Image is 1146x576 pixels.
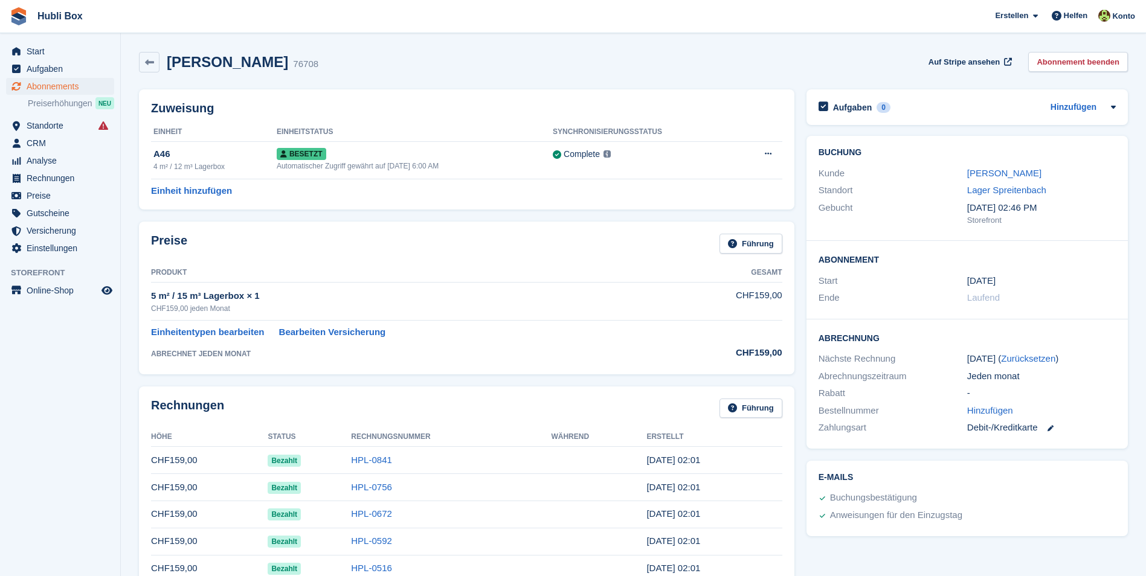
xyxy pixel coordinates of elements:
[100,283,114,298] a: Vorschau-Shop
[967,370,1116,383] div: Jeden monat
[604,150,611,158] img: icon-info-grey-7440780725fd019a000dd9b08b2336e03edf1995a4989e88bcd33f0948082b44.svg
[351,455,392,465] a: HPL-0841
[553,123,739,142] th: Synchronisierungsstatus
[151,123,277,142] th: Einheit
[1064,10,1088,22] span: Helfen
[6,222,114,239] a: menu
[967,352,1116,366] div: [DATE] ( )
[11,267,120,279] span: Storefront
[6,43,114,60] a: menu
[719,234,782,254] a: Führung
[153,147,277,161] div: A46
[678,263,782,283] th: Gesamt
[167,54,288,70] h2: [PERSON_NAME]
[551,427,646,447] th: Während
[646,508,700,519] time: 2025-06-24 00:01:32 UTC
[1112,10,1135,22] span: Konto
[27,240,99,257] span: Einstellungen
[151,184,232,198] a: Einheit hinzufügen
[151,528,268,555] td: CHF159,00
[27,43,99,60] span: Start
[277,148,326,160] span: Besetzt
[967,292,1000,302] span: Laufend
[564,148,600,161] div: Complete
[646,455,700,465] time: 2025-08-24 00:01:42 UTC
[719,398,782,418] a: Führung
[995,10,1028,22] span: Erstellen
[967,386,1116,400] div: -
[819,421,967,435] div: Zahlungsart
[268,482,301,494] span: Bezahlt
[351,427,551,447] th: Rechnungsnummer
[967,421,1116,435] div: Debit-/Kreditkarte
[279,325,386,339] a: Bearbeiten Versicherung
[33,6,88,26] a: Hubli Box
[819,148,1116,158] h2: Buchung
[924,52,1014,72] a: Auf Stripe ansehen
[646,563,700,573] time: 2025-04-24 00:01:33 UTC
[151,234,187,254] h2: Preise
[27,60,99,77] span: Aufgaben
[268,563,301,575] span: Bezahlt
[830,508,962,523] div: Anweisungen für den Einzugstag
[28,97,114,110] a: Preiserhöhungen NEU
[151,263,678,283] th: Produkt
[351,563,392,573] a: HPL-0516
[151,427,268,447] th: Höhe
[98,121,108,130] i: Es sind Fehler bei der Synchronisierung von Smart-Einträgen aufgetreten
[27,78,99,95] span: Abonnements
[6,205,114,222] a: menu
[151,398,224,418] h2: Rechnungen
[819,201,967,226] div: Gebucht
[877,102,890,113] div: 0
[646,536,700,546] time: 2025-05-24 00:01:43 UTC
[819,291,967,305] div: Ende
[646,482,700,492] time: 2025-07-24 00:01:26 UTC
[27,152,99,169] span: Analyse
[27,117,99,134] span: Standorte
[151,289,678,303] div: 5 m² / 15 m³ Lagerbox × 1
[967,214,1116,226] div: Storefront
[27,205,99,222] span: Gutscheine
[277,123,553,142] th: Einheitstatus
[819,253,1116,265] h2: Abonnement
[27,282,99,299] span: Online-Shop
[151,101,782,115] h2: Zuweisung
[268,427,351,447] th: Status
[10,7,28,25] img: stora-icon-8386f47178a22dfd0bd8f6a31ec36ba5ce8667c1dd55bd0f319d3a0aa187defe.svg
[153,161,277,172] div: 4 m² / 12 m³ Lagerbox
[646,427,782,447] th: Erstellt
[151,447,268,474] td: CHF159,00
[351,536,392,546] a: HPL-0592
[1051,101,1096,115] a: Hinzufügen
[967,274,996,288] time: 2025-03-24 00:00:00 UTC
[6,135,114,152] a: menu
[819,167,967,181] div: Kunde
[351,482,392,492] a: HPL-0756
[293,57,318,71] div: 76708
[151,474,268,501] td: CHF159,00
[6,282,114,299] a: Speisekarte
[967,404,1013,418] a: Hinzufügen
[27,170,99,187] span: Rechnungen
[6,187,114,204] a: menu
[277,161,553,171] div: Automatischer Zugriff gewährt auf [DATE] 6:00 AM
[678,346,782,360] div: CHF159,00
[819,274,967,288] div: Start
[967,168,1041,178] a: [PERSON_NAME]
[833,102,872,113] h2: Aufgaben
[830,491,917,505] div: Buchungsbestätigung
[351,508,392,519] a: HPL-0672
[27,187,99,204] span: Preise
[967,201,1116,215] div: [DATE] 02:46 PM
[819,404,967,418] div: Bestellnummer
[678,282,782,320] td: CHF159,00
[819,473,1116,482] h2: E-Mails
[967,185,1046,195] a: Lager Spreitenbach
[27,222,99,239] span: Versicherung
[6,78,114,95] a: menu
[151,325,265,339] a: Einheitentypen bearbeiten
[819,184,967,197] div: Standort
[268,455,301,467] span: Bezahlt
[6,170,114,187] a: menu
